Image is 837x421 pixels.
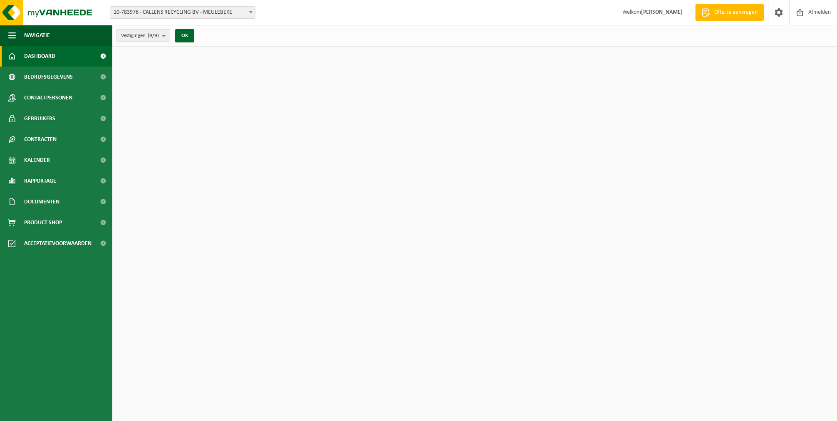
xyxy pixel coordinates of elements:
[24,67,73,87] span: Bedrijfsgegevens
[121,30,159,42] span: Vestigingen
[24,46,55,67] span: Dashboard
[695,4,764,21] a: Offerte aanvragen
[24,129,57,150] span: Contracten
[24,212,62,233] span: Product Shop
[24,108,55,129] span: Gebruikers
[148,33,159,38] count: (9/9)
[116,29,170,42] button: Vestigingen(9/9)
[24,25,50,46] span: Navigatie
[24,87,72,108] span: Contactpersonen
[24,171,56,191] span: Rapportage
[641,9,683,15] strong: [PERSON_NAME]
[175,29,194,42] button: OK
[24,150,50,171] span: Kalender
[712,8,760,17] span: Offerte aanvragen
[24,233,92,254] span: Acceptatievoorwaarden
[110,7,255,18] span: 10-783976 - CALLENS RECYCLING BV - MEULEBEKE
[24,191,59,212] span: Documenten
[110,6,255,19] span: 10-783976 - CALLENS RECYCLING BV - MEULEBEKE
